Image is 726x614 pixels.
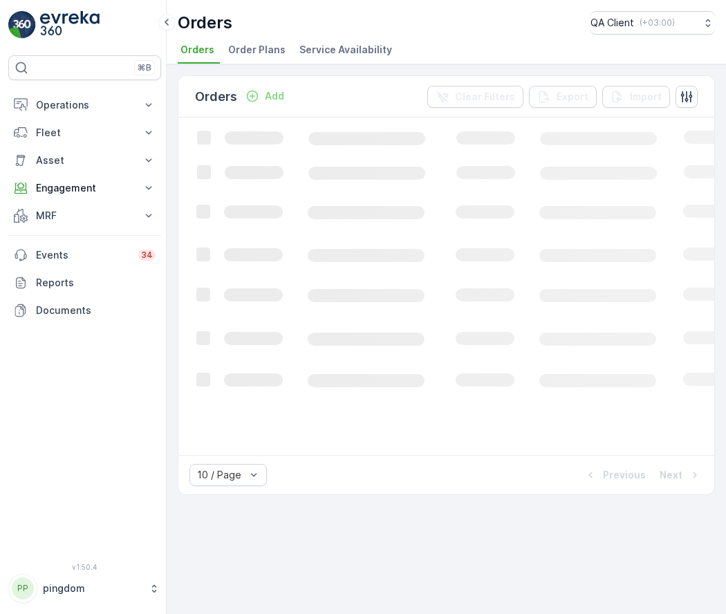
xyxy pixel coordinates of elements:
button: Operations [8,91,161,119]
p: Events [36,248,130,262]
p: MRF [36,209,133,223]
p: 34 [141,250,153,261]
img: logo [8,11,36,39]
p: pingdom [43,582,142,595]
p: Add [265,89,284,103]
div: PP [12,577,34,599]
button: Asset [8,147,161,174]
button: Export [529,86,597,108]
span: Orders [180,43,214,57]
p: Clear Filters [455,90,515,104]
span: Order Plans [228,43,286,57]
p: QA Client [590,16,634,30]
p: Orders [195,87,237,106]
p: Export [557,90,588,104]
p: Documents [36,304,156,317]
span: v 1.50.4 [8,563,161,571]
img: logo_light-DOdMpM7g.png [40,11,100,39]
a: Reports [8,269,161,297]
p: Asset [36,153,133,167]
p: Next [660,468,682,482]
button: Engagement [8,174,161,202]
button: Previous [582,467,647,483]
p: Reports [36,276,156,290]
p: Previous [603,468,646,482]
p: Fleet [36,126,133,140]
p: Engagement [36,181,133,195]
button: Next [658,467,703,483]
p: ⌘B [138,62,151,73]
button: Fleet [8,119,161,147]
button: PPpingdom [8,574,161,603]
a: Events34 [8,241,161,269]
button: Import [602,86,670,108]
p: Import [630,90,662,104]
span: Service Availability [299,43,392,57]
button: Add [240,88,290,104]
button: MRF [8,202,161,230]
button: QA Client(+03:00) [590,11,715,35]
p: Operations [36,98,133,112]
a: Documents [8,297,161,324]
p: ( +03:00 ) [640,17,675,28]
p: Orders [178,12,232,34]
button: Clear Filters [427,86,523,108]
